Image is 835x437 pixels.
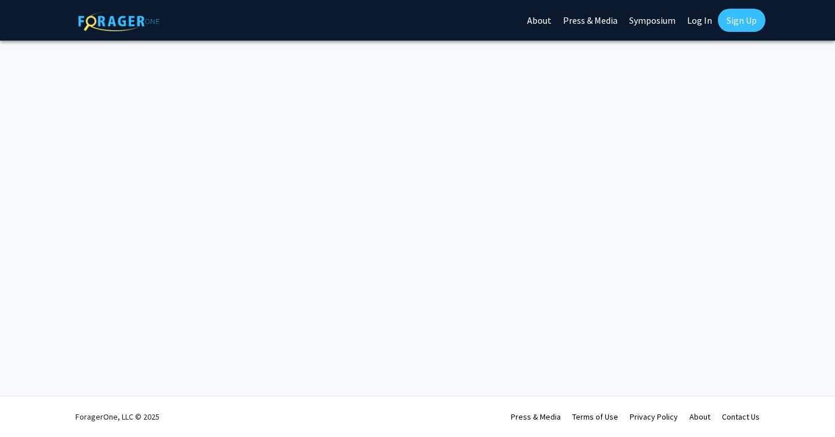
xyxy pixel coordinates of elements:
a: Privacy Policy [630,411,678,422]
a: Terms of Use [572,411,618,422]
a: Contact Us [722,411,760,422]
div: ForagerOne, LLC © 2025 [75,396,159,437]
img: ForagerOne Logo [78,11,159,31]
a: About [689,411,710,422]
a: Press & Media [511,411,561,422]
a: Sign Up [718,9,765,32]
